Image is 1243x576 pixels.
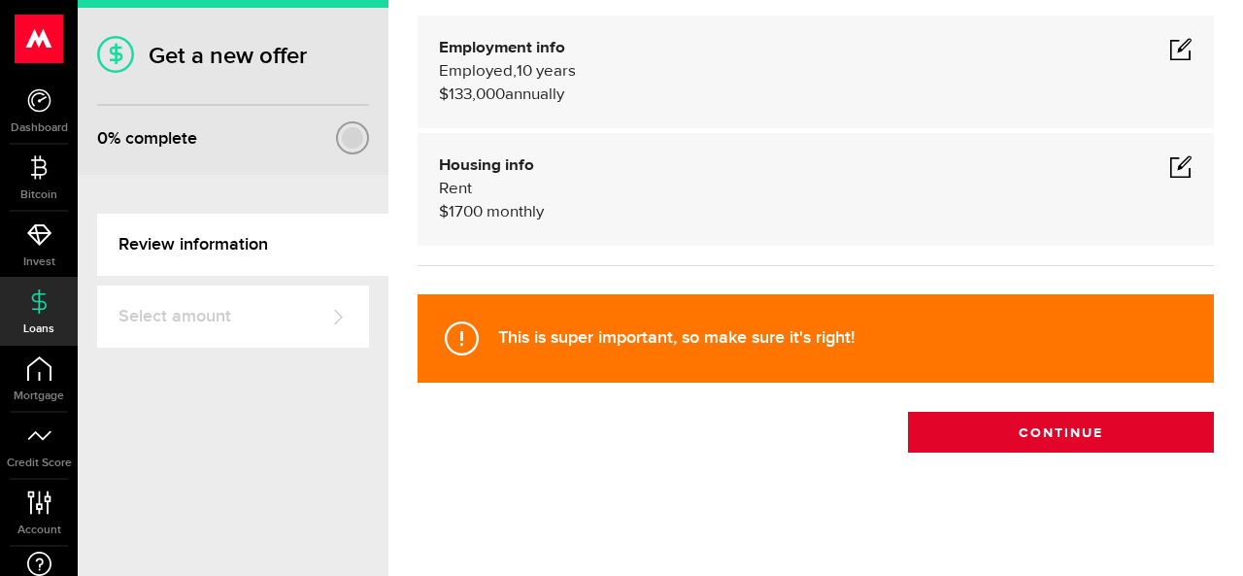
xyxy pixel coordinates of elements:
span: 1700 [449,204,483,220]
strong: This is super important, so make sure it's right! [498,327,855,348]
span: 0 [97,128,108,149]
a: Review information [97,214,388,276]
span: , [513,63,517,80]
span: 10 years [517,63,576,80]
span: $133,000 [439,86,505,103]
span: monthly [487,204,544,220]
h1: Get a new offer [97,42,369,70]
span: Employed [439,63,513,80]
div: % complete [97,121,197,156]
a: Select amount [97,286,369,348]
b: Housing info [439,157,534,174]
span: $ [439,204,449,220]
span: Rent [439,181,472,197]
b: Employment info [439,40,565,56]
button: Continue [908,412,1214,453]
button: Open LiveChat chat widget [16,8,74,66]
span: annually [505,86,564,103]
